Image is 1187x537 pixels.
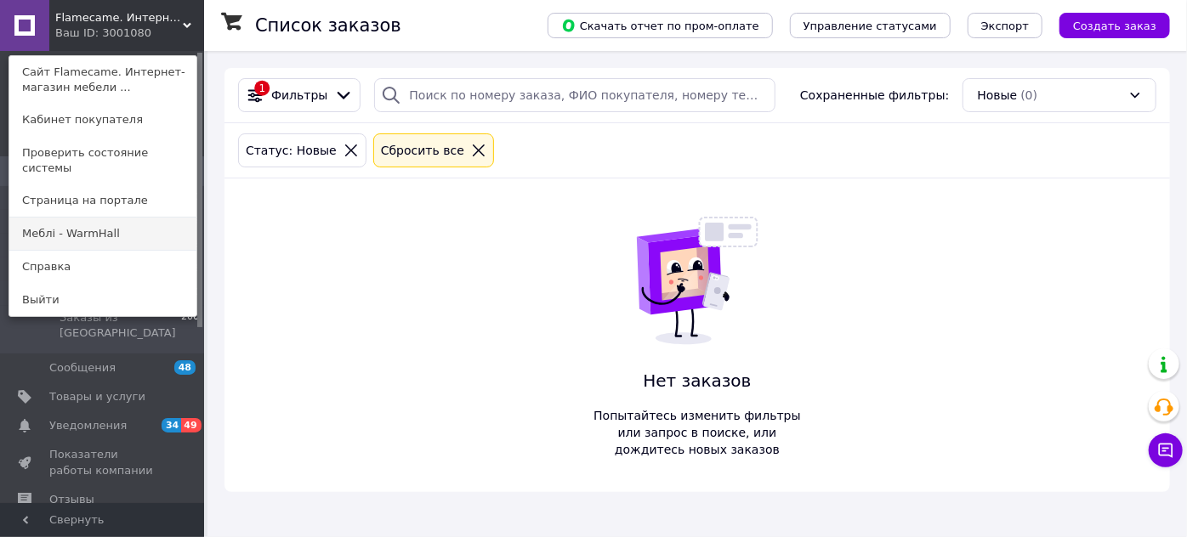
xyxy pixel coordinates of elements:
[9,56,196,104] a: Сайт Flamecame. Интернет-магазин мебели ...
[55,10,183,25] span: Flamecame. Интернет-магазин мебели для дома и офиса
[49,447,157,478] span: Показатели работы компании
[585,407,809,458] span: Попытайтесь изменить фильтры или запрос в поиске, или дождитесь новых заказов
[49,360,116,376] span: Сообщения
[981,20,1029,32] span: Экспорт
[9,104,196,136] a: Кабинет покупателя
[790,13,951,38] button: Управление статусами
[968,13,1042,38] button: Экспорт
[561,18,759,33] span: Скачать отчет по пром-оплате
[174,360,196,375] span: 48
[548,13,773,38] button: Скачать отчет по пром-оплате
[1149,433,1183,467] button: Чат с покупателем
[181,418,201,432] span: 49
[162,418,181,432] span: 34
[9,137,196,184] a: Проверить состояние системы
[49,389,145,404] span: Товары и услуги
[1042,18,1170,31] a: Создать заказ
[1020,88,1037,102] span: (0)
[49,418,127,433] span: Уведомления
[977,87,1017,104] span: Новые
[1073,20,1156,32] span: Создать заказ
[242,141,340,160] div: Статус: Новые
[804,20,937,32] span: Управление статусами
[9,284,196,316] a: Выйти
[255,15,401,36] h1: Список заказов
[9,251,196,283] a: Справка
[49,492,94,507] span: Отзывы
[60,310,181,341] span: Заказы из [GEOGRAPHIC_DATA]
[9,184,196,217] a: Страница на портале
[9,218,196,250] a: Меблі - WarmHall
[800,87,949,104] span: Сохраненные фильтры:
[181,310,199,341] span: 200
[271,87,327,104] span: Фильтры
[585,369,809,393] span: Нет заказов
[378,141,468,160] div: Сбросить все
[374,78,775,112] input: Поиск по номеру заказа, ФИО покупателя, номеру телефона, Email, номеру накладной
[1059,13,1170,38] button: Создать заказ
[55,25,127,41] div: Ваш ID: 3001080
